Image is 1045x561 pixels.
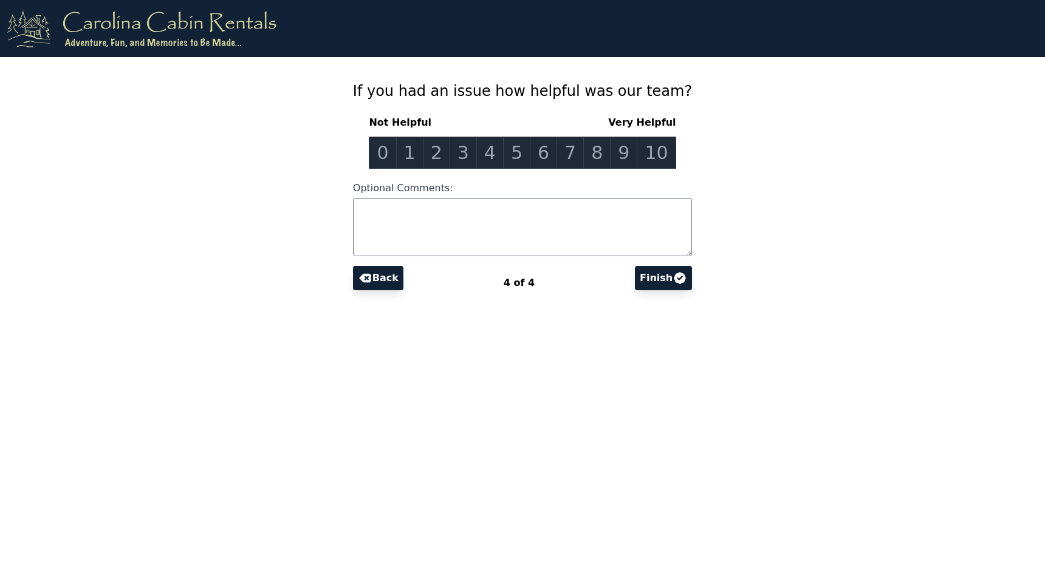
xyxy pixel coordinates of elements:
[396,137,423,169] a: 1
[635,266,692,290] button: Finish
[603,115,676,130] span: Very Helpful
[504,277,535,288] span: 4 of 4
[353,182,453,194] span: Optional Comments:
[557,137,584,169] a: 7
[637,137,676,169] a: 10
[369,137,396,169] a: 0
[353,266,403,290] button: Back
[503,137,530,169] a: 5
[353,198,692,256] textarea: Optional Comments:
[530,137,557,169] a: 6
[476,137,504,169] a: 4
[7,10,276,47] img: logo.png
[583,137,611,169] a: 8
[450,137,477,169] a: 3
[610,137,637,169] a: 9
[423,137,450,169] a: 2
[369,115,436,130] span: Not Helpful
[353,83,692,100] span: If you had an issue how helpful was our team?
